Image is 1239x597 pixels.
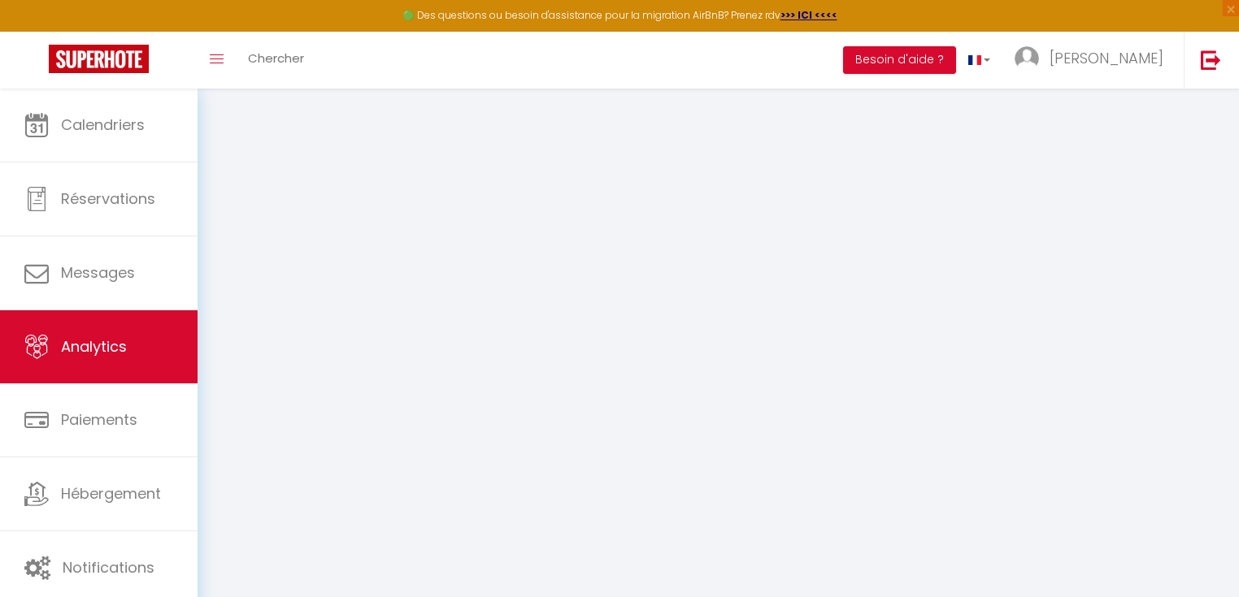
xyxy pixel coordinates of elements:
[1015,46,1039,71] img: ...
[1050,48,1163,68] span: [PERSON_NAME]
[843,46,956,74] button: Besoin d'aide ?
[61,409,137,430] span: Paiements
[248,50,304,67] span: Chercher
[780,8,837,22] a: >>> ICI <<<<
[49,45,149,73] img: Super Booking
[1002,32,1184,89] a: ... [PERSON_NAME]
[61,188,155,209] span: Réservations
[1201,50,1221,70] img: logout
[61,262,135,283] span: Messages
[236,32,316,89] a: Chercher
[61,483,161,504] span: Hébergement
[61,115,145,135] span: Calendriers
[61,336,127,357] span: Analytics
[63,557,154,578] span: Notifications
